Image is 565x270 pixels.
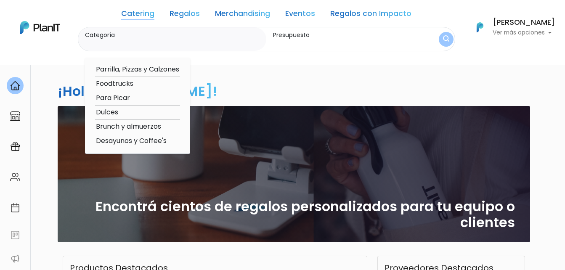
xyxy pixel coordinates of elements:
[10,172,20,182] img: people-662611757002400ad9ed0e3c099ab2801c6687ba6c219adb57efc949bc21e19d.svg
[95,136,180,146] option: Desayunos y Coffee's
[471,18,489,37] img: PlanIt Logo
[466,16,555,38] button: PlanIt Logo [PERSON_NAME] Ver más opciones
[273,31,414,40] label: Presupuesto
[58,82,218,101] h2: ¡Hola [PERSON_NAME]!
[10,230,20,240] img: feedback-78b5a0c8f98aac82b08bfc38622c3050aee476f2c9584af64705fc4e61158814.svg
[10,111,20,121] img: marketplace-4ceaa7011d94191e9ded77b95e3339b90024bf715f7c57f8cf31f2d8c509eaba.svg
[95,64,180,75] option: Parrilla, Pizzas y Calzones
[10,81,20,91] img: home-e721727adea9d79c4d83392d1f703f7f8bce08238fde08b1acbfd93340b81755.svg
[73,199,515,231] h2: Encontrá cientos de regalos personalizados para tu equipo o clientes
[95,107,180,118] option: Dulces
[10,254,20,264] img: partners-52edf745621dab592f3b2c58e3bca9d71375a7ef29c3b500c9f145b62cc070d4.svg
[10,142,20,152] img: campaigns-02234683943229c281be62815700db0a1741e53638e28bf9629b52c665b00959.svg
[493,19,555,26] h6: [PERSON_NAME]
[285,10,315,20] a: Eventos
[95,79,180,89] option: Foodtrucks
[20,21,60,34] img: PlanIt Logo
[215,10,270,20] a: Merchandising
[95,122,180,132] option: Brunch y almuerzos
[493,30,555,36] p: Ver más opciones
[330,10,411,20] a: Regalos con Impacto
[85,31,263,40] label: Categoría
[121,10,154,20] a: Catering
[10,203,20,213] img: calendar-87d922413cdce8b2cf7b7f5f62616a5cf9e4887200fb71536465627b3292af00.svg
[443,35,449,43] img: search_button-432b6d5273f82d61273b3651a40e1bd1b912527efae98b1b7a1b2c0702e16a8d.svg
[170,10,200,20] a: Regalos
[95,93,180,103] option: Para Picar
